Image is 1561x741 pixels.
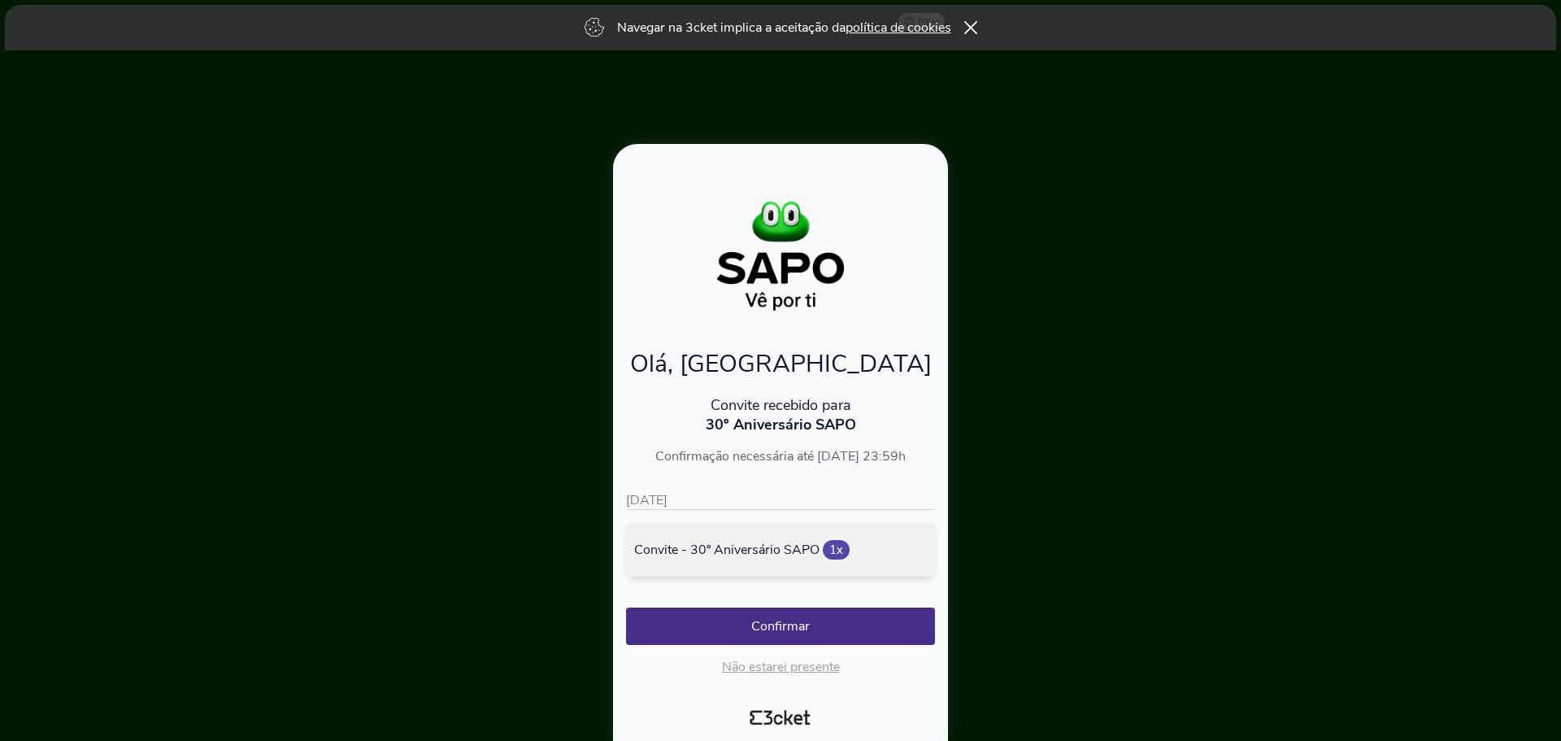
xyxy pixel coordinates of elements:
[634,541,820,559] span: Convite - 30º Aniversário SAPO
[626,395,935,415] p: Convite recebido para
[823,540,850,560] span: 1x
[617,19,951,37] p: Navegar na 3cket implica a aceitação da
[626,658,935,676] p: Não estarei presente
[626,608,935,645] button: Confirmar
[626,415,935,434] p: 30º Aniversário SAPO
[626,347,935,381] p: Olá, [GEOGRAPHIC_DATA]
[846,19,951,37] a: política de cookies
[626,491,935,510] p: [DATE]
[655,447,906,465] span: Confirmação necessária até [DATE] 23:59h
[672,194,889,316] img: ba2d631dddca4bf4a7f17f952167b283.webp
